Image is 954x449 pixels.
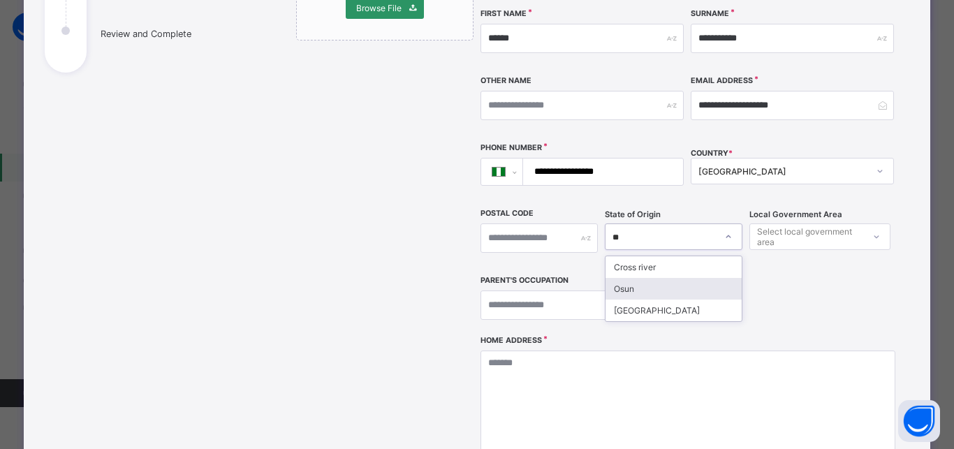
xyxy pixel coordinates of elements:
[898,400,940,442] button: Open asap
[605,209,661,219] span: State of Origin
[757,223,863,250] div: Select local government area
[480,143,542,152] label: Phone Number
[480,76,531,85] label: Other Name
[480,336,542,345] label: Home Address
[356,3,402,13] span: Browse File
[480,276,568,285] label: Parent's Occupation
[606,278,742,300] div: Osun
[480,9,527,18] label: First Name
[698,166,868,177] div: [GEOGRAPHIC_DATA]
[606,300,742,321] div: [GEOGRAPHIC_DATA]
[606,256,742,278] div: Cross river
[691,149,733,158] span: COUNTRY
[691,76,753,85] label: Email Address
[691,9,729,18] label: Surname
[749,209,842,219] span: Local Government Area
[480,209,534,218] label: Postal Code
